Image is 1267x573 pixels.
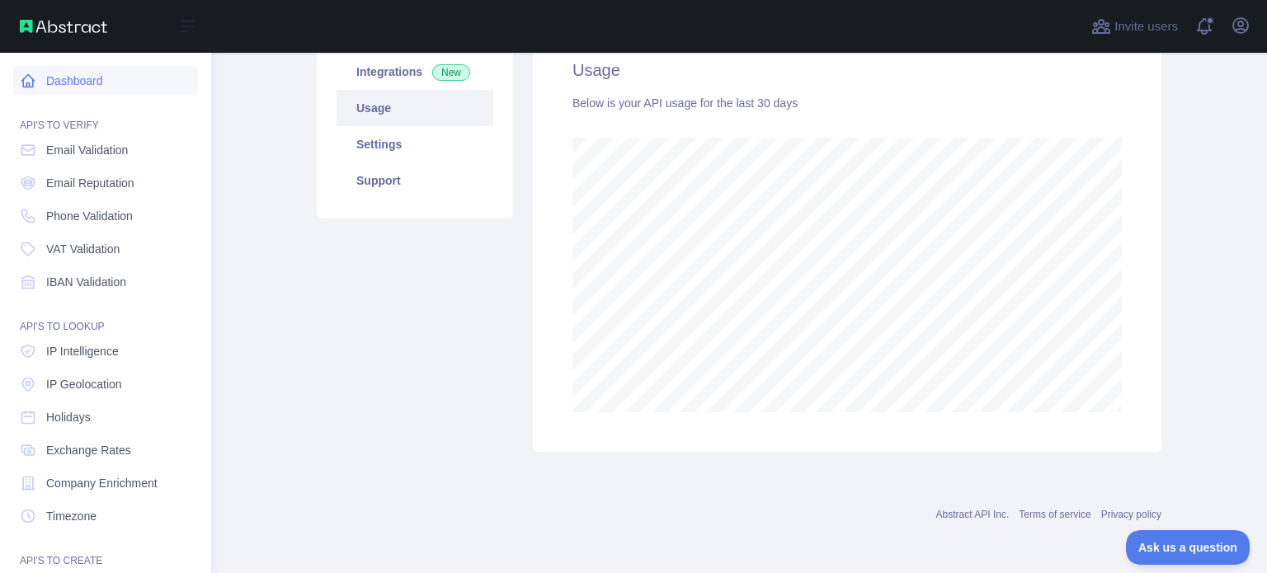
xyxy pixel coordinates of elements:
[13,501,198,531] a: Timezone
[46,274,126,290] span: IBAN Validation
[43,43,181,56] div: Domain: [DOMAIN_NAME]
[13,201,198,231] a: Phone Validation
[337,126,493,162] a: Settings
[13,168,198,198] a: Email Reputation
[13,300,198,333] div: API'S TO LOOKUP
[167,96,180,109] img: tab_keywords_by_traffic_grey.svg
[13,468,198,498] a: Company Enrichment
[46,175,134,191] span: Email Reputation
[48,96,61,109] img: tab_domain_overview_orange.svg
[46,142,128,158] span: Email Validation
[46,241,120,257] span: VAT Validation
[1101,509,1161,520] a: Privacy policy
[572,59,1122,82] h2: Usage
[13,234,198,264] a: VAT Validation
[1114,17,1178,36] span: Invite users
[66,97,148,108] div: Domain Overview
[432,64,470,81] span: New
[1126,530,1251,565] iframe: Toggle Customer Support
[185,97,272,108] div: Keywords by Traffic
[13,336,198,366] a: IP Intelligence
[936,509,1010,520] a: Abstract API Inc.
[13,534,198,567] div: API'S TO CREATE
[1088,13,1181,40] button: Invite users
[46,26,81,40] div: v 4.0.25
[13,99,198,132] div: API'S TO VERIFY
[46,508,97,524] span: Timezone
[26,43,40,56] img: website_grey.svg
[337,54,493,90] a: Integrations New
[46,442,131,458] span: Exchange Rates
[13,369,198,399] a: IP Geolocation
[26,26,40,40] img: logo_orange.svg
[13,135,198,165] a: Email Validation
[572,95,1122,111] div: Below is your API usage for the last 30 days
[13,267,198,297] a: IBAN Validation
[46,475,158,491] span: Company Enrichment
[13,66,198,96] a: Dashboard
[20,20,107,33] img: Abstract API
[46,343,119,359] span: IP Intelligence
[46,376,122,392] span: IP Geolocation
[337,90,493,126] a: Usage
[46,208,133,224] span: Phone Validation
[46,409,91,425] span: Holidays
[1019,509,1090,520] a: Terms of service
[13,402,198,432] a: Holidays
[337,162,493,199] a: Support
[13,435,198,465] a: Exchange Rates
